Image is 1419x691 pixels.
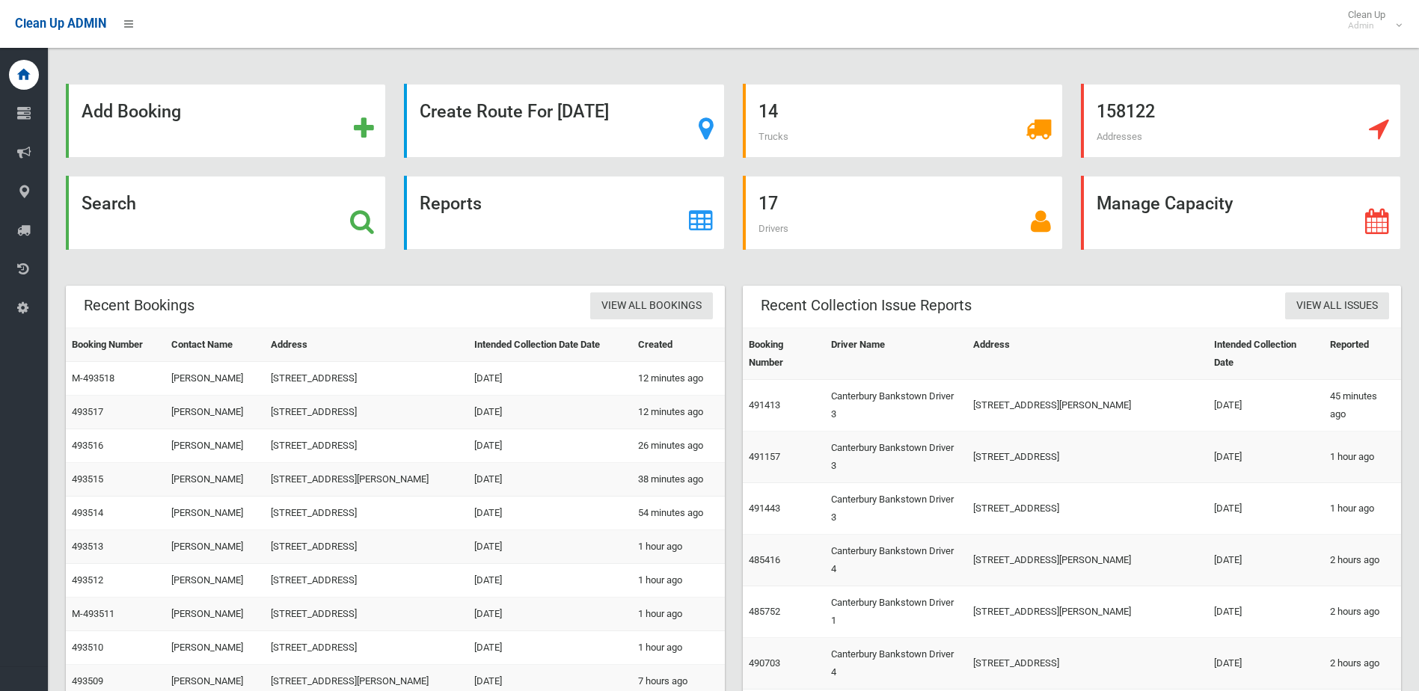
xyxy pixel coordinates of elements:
[632,328,724,362] th: Created
[468,396,633,429] td: [DATE]
[72,574,103,586] a: 493512
[265,362,468,396] td: [STREET_ADDRESS]
[15,16,106,31] span: Clean Up ADMIN
[165,396,266,429] td: [PERSON_NAME]
[1324,380,1401,432] td: 45 minutes ago
[468,564,633,598] td: [DATE]
[468,497,633,530] td: [DATE]
[165,429,266,463] td: [PERSON_NAME]
[72,372,114,384] a: M-493518
[165,463,266,497] td: [PERSON_NAME]
[404,176,724,250] a: Reports
[265,564,468,598] td: [STREET_ADDRESS]
[468,631,633,665] td: [DATE]
[72,642,103,653] a: 493510
[825,432,967,483] td: Canterbury Bankstown Driver 3
[165,497,266,530] td: [PERSON_NAME]
[1324,586,1401,638] td: 2 hours ago
[72,440,103,451] a: 493516
[72,406,103,417] a: 493517
[165,631,266,665] td: [PERSON_NAME]
[165,328,266,362] th: Contact Name
[967,328,1208,380] th: Address
[825,638,967,690] td: Canterbury Bankstown Driver 4
[468,598,633,631] td: [DATE]
[967,380,1208,432] td: [STREET_ADDRESS][PERSON_NAME]
[1097,193,1233,214] strong: Manage Capacity
[749,399,780,411] a: 491413
[265,463,468,497] td: [STREET_ADDRESS][PERSON_NAME]
[420,193,482,214] strong: Reports
[590,292,713,320] a: View All Bookings
[72,473,103,485] a: 493515
[72,507,103,518] a: 493514
[468,429,633,463] td: [DATE]
[1208,328,1324,380] th: Intended Collection Date
[265,631,468,665] td: [STREET_ADDRESS]
[468,328,633,362] th: Intended Collection Date Date
[825,535,967,586] td: Canterbury Bankstown Driver 4
[420,101,609,122] strong: Create Route For [DATE]
[749,657,780,669] a: 490703
[632,396,724,429] td: 12 minutes ago
[265,429,468,463] td: [STREET_ADDRESS]
[632,497,724,530] td: 54 minutes ago
[825,483,967,535] td: Canterbury Bankstown Driver 3
[165,362,266,396] td: [PERSON_NAME]
[165,564,266,598] td: [PERSON_NAME]
[749,606,780,617] a: 485752
[1208,535,1324,586] td: [DATE]
[1324,483,1401,535] td: 1 hour ago
[743,84,1063,158] a: 14 Trucks
[743,176,1063,250] a: 17 Drivers
[967,638,1208,690] td: [STREET_ADDRESS]
[967,483,1208,535] td: [STREET_ADDRESS]
[825,380,967,432] td: Canterbury Bankstown Driver 3
[265,598,468,631] td: [STREET_ADDRESS]
[967,432,1208,483] td: [STREET_ADDRESS]
[967,586,1208,638] td: [STREET_ADDRESS][PERSON_NAME]
[468,362,633,396] td: [DATE]
[265,530,468,564] td: [STREET_ADDRESS]
[72,675,103,687] a: 493509
[265,497,468,530] td: [STREET_ADDRESS]
[632,530,724,564] td: 1 hour ago
[265,328,468,362] th: Address
[1208,483,1324,535] td: [DATE]
[66,291,212,320] header: Recent Bookings
[404,84,724,158] a: Create Route For [DATE]
[758,223,788,234] span: Drivers
[1208,586,1324,638] td: [DATE]
[468,530,633,564] td: [DATE]
[749,554,780,565] a: 485416
[1340,9,1400,31] span: Clean Up
[825,328,967,380] th: Driver Name
[82,193,136,214] strong: Search
[632,598,724,631] td: 1 hour ago
[1348,20,1385,31] small: Admin
[632,631,724,665] td: 1 hour ago
[1324,328,1401,380] th: Reported
[265,396,468,429] td: [STREET_ADDRESS]
[72,541,103,552] a: 493513
[1285,292,1389,320] a: View All Issues
[1081,176,1401,250] a: Manage Capacity
[967,535,1208,586] td: [STREET_ADDRESS][PERSON_NAME]
[82,101,181,122] strong: Add Booking
[66,328,165,362] th: Booking Number
[632,463,724,497] td: 38 minutes ago
[632,564,724,598] td: 1 hour ago
[1097,131,1142,142] span: Addresses
[632,429,724,463] td: 26 minutes ago
[749,503,780,514] a: 491443
[1324,432,1401,483] td: 1 hour ago
[1081,84,1401,158] a: 158122 Addresses
[1208,380,1324,432] td: [DATE]
[1097,101,1155,122] strong: 158122
[165,530,266,564] td: [PERSON_NAME]
[66,176,386,250] a: Search
[749,451,780,462] a: 491157
[632,362,724,396] td: 12 minutes ago
[758,131,788,142] span: Trucks
[1208,432,1324,483] td: [DATE]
